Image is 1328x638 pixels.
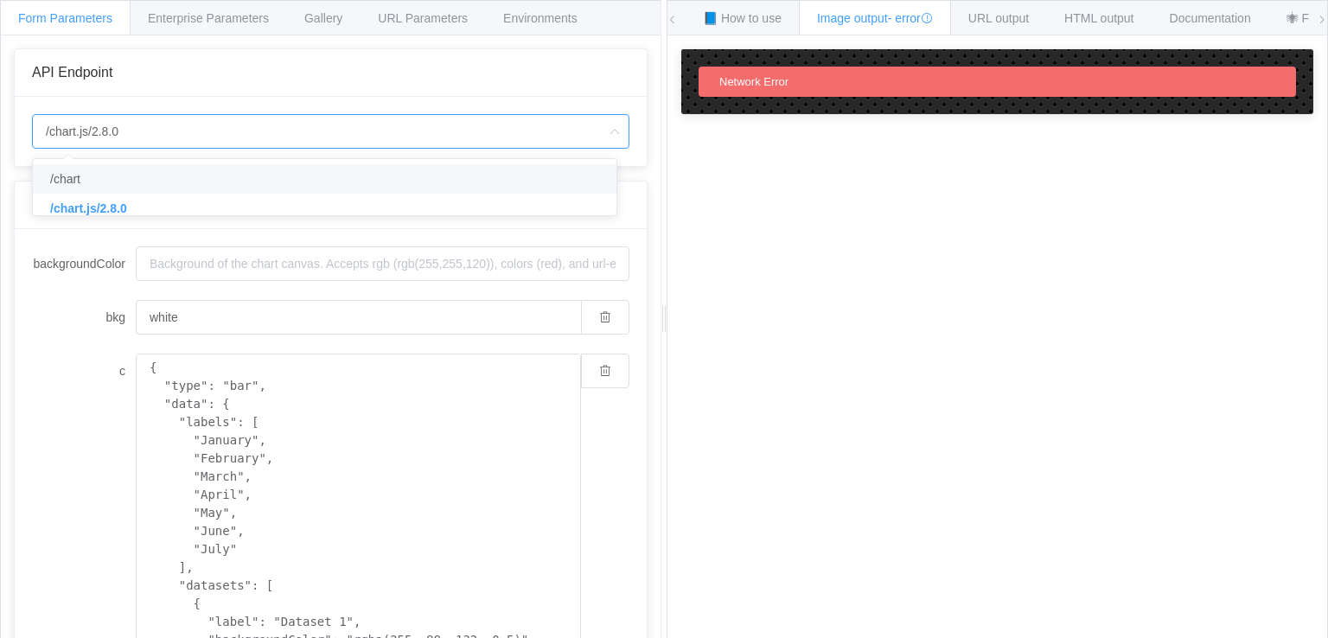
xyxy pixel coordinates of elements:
[50,172,80,186] span: /chart
[888,11,933,25] span: - error
[136,246,629,281] input: Background of the chart canvas. Accepts rgb (rgb(255,255,120)), colors (red), and url-encoded hex...
[304,11,342,25] span: Gallery
[1064,11,1133,25] span: HTML output
[50,201,127,215] span: /chart.js/2.8.0
[1170,11,1251,25] span: Documentation
[136,300,581,335] input: Background of the chart canvas. Accepts rgb (rgb(255,255,120)), colors (red), and url-encoded hex...
[968,11,1029,25] span: URL output
[148,11,269,25] span: Enterprise Parameters
[378,11,468,25] span: URL Parameters
[32,300,136,335] label: bkg
[32,246,136,281] label: backgroundColor
[32,114,629,149] input: Select
[703,11,782,25] span: 📘 How to use
[719,75,788,88] span: Network Error
[503,11,578,25] span: Environments
[32,354,136,388] label: c
[18,11,112,25] span: Form Parameters
[817,11,933,25] span: Image output
[32,65,112,80] span: API Endpoint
